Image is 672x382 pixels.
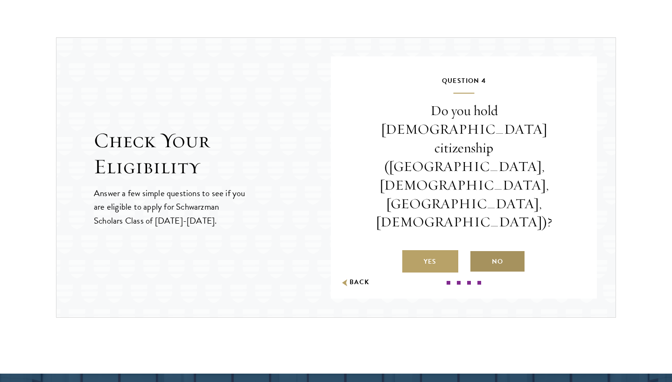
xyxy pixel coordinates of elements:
p: Answer a few simple questions to see if you are eligible to apply for Schwarzman Scholars Class o... [94,186,246,227]
h2: Check Your Eligibility [94,128,331,180]
label: No [469,250,525,273]
label: Yes [402,250,458,273]
p: Do you hold [DEMOGRAPHIC_DATA] citizenship ([GEOGRAPHIC_DATA], [DEMOGRAPHIC_DATA], [GEOGRAPHIC_DA... [359,102,569,232]
button: Back [340,278,370,287]
h5: Question 4 [359,75,569,94]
